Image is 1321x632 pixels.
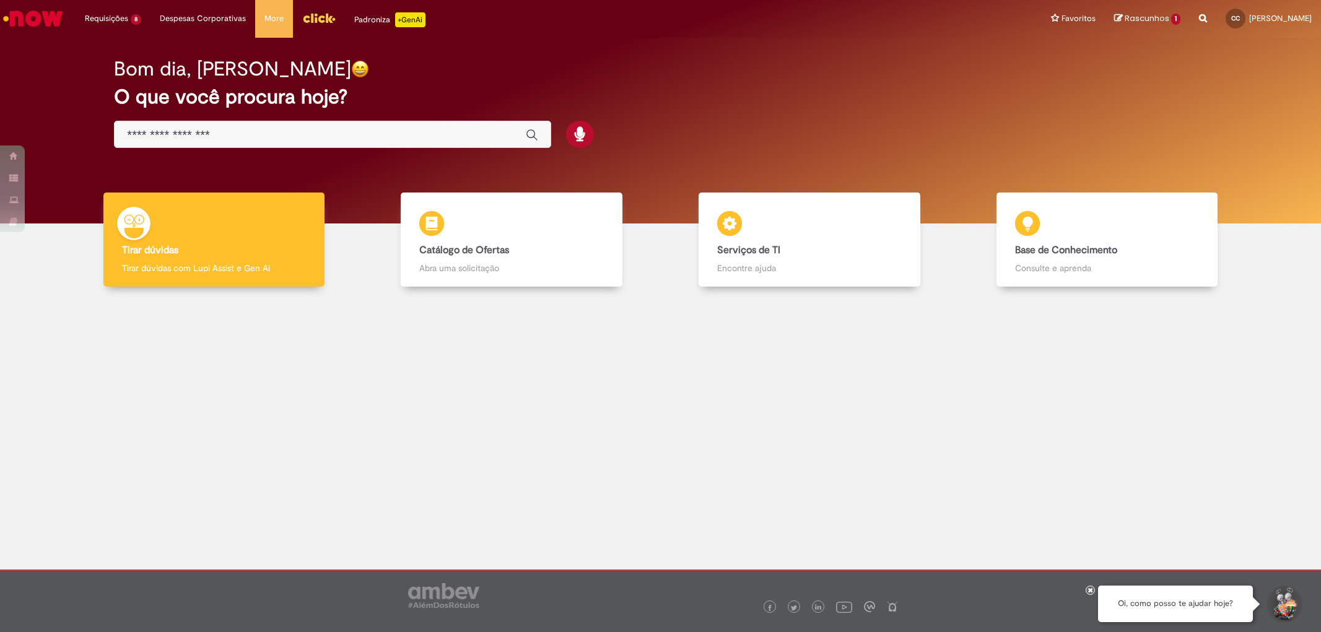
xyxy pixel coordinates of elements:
h2: O que você procura hoje? [114,86,1206,108]
img: logo_footer_youtube.png [836,599,852,615]
img: click_logo_yellow_360x200.png [302,9,336,27]
span: More [264,12,284,25]
span: [PERSON_NAME] [1249,13,1312,24]
span: Despesas Corporativas [160,12,246,25]
b: Tirar dúvidas [122,244,178,256]
h2: Bom dia, [PERSON_NAME] [114,58,351,80]
img: logo_footer_naosei.png [887,601,898,612]
img: logo_footer_twitter.png [791,605,797,611]
p: +GenAi [395,12,425,27]
span: Favoritos [1062,12,1096,25]
b: Base de Conhecimento [1015,244,1117,256]
a: Serviços de TI Encontre ajuda [661,193,959,287]
a: Catálogo de Ofertas Abra uma solicitação [363,193,661,287]
a: Rascunhos [1114,13,1180,25]
img: happy-face.png [351,60,369,78]
a: Base de Conhecimento Consulte e aprenda [958,193,1256,287]
img: ServiceNow [1,6,65,31]
div: Padroniza [354,12,425,27]
p: Tirar dúvidas com Lupi Assist e Gen Ai [122,262,306,274]
span: Rascunhos [1125,12,1169,24]
div: Oi, como posso te ajudar hoje? [1098,586,1253,622]
span: 8 [131,14,141,25]
span: CC [1231,14,1240,22]
p: Consulte e aprenda [1015,262,1199,274]
img: logo_footer_workplace.png [864,601,875,612]
img: logo_footer_ambev_rotulo_gray.png [408,583,479,608]
b: Serviços de TI [717,244,780,256]
p: Encontre ajuda [717,262,901,274]
img: logo_footer_facebook.png [767,605,773,611]
p: Abra uma solicitação [419,262,603,274]
a: Tirar dúvidas Tirar dúvidas com Lupi Assist e Gen Ai [65,193,363,287]
span: 1 [1171,14,1180,25]
span: Requisições [85,12,128,25]
img: logo_footer_linkedin.png [815,604,821,612]
b: Catálogo de Ofertas [419,244,509,256]
button: Iniciar Conversa de Suporte [1265,586,1302,623]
